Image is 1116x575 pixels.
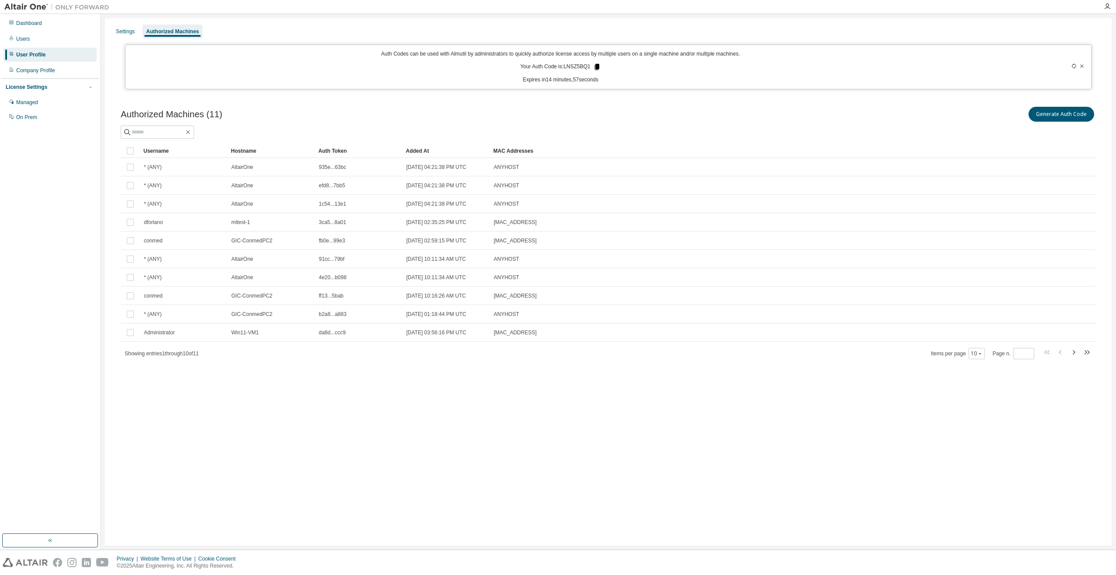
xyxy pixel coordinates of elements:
img: linkedin.svg [82,558,91,567]
span: [MAC_ADDRESS] [494,237,537,244]
span: * (ANY) [144,274,162,281]
span: efd8...7bb5 [319,182,345,189]
p: Expires in 14 minutes, 57 seconds [131,76,990,84]
span: da8d...ccc9 [319,329,345,336]
div: Cookie Consent [198,555,241,562]
span: GIC-ConmedPC2 [231,311,272,318]
div: Authorized Machines [146,28,199,35]
span: ANYHOST [494,200,519,207]
img: instagram.svg [67,558,77,567]
span: [DATE] 03:56:16 PM UTC [406,329,466,336]
span: [DATE] 10:11:34 AM UTC [406,256,466,263]
span: Showing entries 1 through 10 of 11 [125,351,199,357]
span: AltairOne [231,182,253,189]
span: b2a8...a883 [319,311,346,318]
span: GIC-ConmedPC2 [231,292,272,299]
span: [DATE] 01:18:44 PM UTC [406,311,466,318]
div: Website Terms of Use [140,555,198,562]
span: 935e...63bc [319,164,346,171]
img: Altair One [4,3,114,11]
span: ANYHOST [494,182,519,189]
img: altair_logo.svg [3,558,48,567]
span: [DATE] 10:11:34 AM UTC [406,274,466,281]
span: * (ANY) [144,256,162,263]
div: License Settings [6,84,47,91]
span: AltairOne [231,200,253,207]
span: Win11-VM1 [231,329,259,336]
span: 4e20...b098 [319,274,346,281]
span: * (ANY) [144,164,162,171]
p: Your Auth Code is: LNSZ5BQ1 [520,63,601,71]
span: [MAC_ADDRESS] [494,329,537,336]
div: Hostname [231,144,311,158]
div: Managed [16,99,38,106]
div: User Profile [16,51,45,58]
span: GIC-ConmedPC2 [231,237,272,244]
span: [MAC_ADDRESS] [494,292,537,299]
div: Privacy [117,555,140,562]
div: Users [16,35,30,42]
div: On Prem [16,114,37,121]
span: conmed [144,237,163,244]
span: ANYHOST [494,164,519,171]
span: dforlano [144,219,163,226]
span: AltairOne [231,274,253,281]
button: Generate Auth Code [1029,107,1094,122]
span: [DATE] 04:21:38 PM UTC [406,164,466,171]
span: AltairOne [231,164,253,171]
span: conmed [144,292,163,299]
div: Settings [116,28,135,35]
div: Auth Token [318,144,399,158]
span: ANYHOST [494,311,519,318]
span: AltairOne [231,256,253,263]
p: Auth Codes can be used with Almutil by administrators to quickly authorize license access by mult... [131,50,990,58]
span: [DATE] 02:59:15 PM UTC [406,237,466,244]
div: Company Profile [16,67,55,74]
img: youtube.svg [96,558,109,567]
div: Dashboard [16,20,42,27]
span: 3ca5...8a01 [319,219,346,226]
span: 91cc...79bf [319,256,345,263]
div: MAC Addresses [493,144,1004,158]
span: 1c54...13e1 [319,200,346,207]
span: Authorized Machines (11) [121,109,222,119]
div: Added At [406,144,486,158]
img: facebook.svg [53,558,62,567]
span: [DATE] 04:21:38 PM UTC [406,182,466,189]
span: Administrator [144,329,175,336]
span: Page n. [993,348,1034,359]
span: Items per page [931,348,985,359]
div: Username [143,144,224,158]
span: fb0e...99e3 [319,237,345,244]
span: ANYHOST [494,274,519,281]
span: [DATE] 10:16:26 AM UTC [406,292,466,299]
span: * (ANY) [144,182,162,189]
span: * (ANY) [144,200,162,207]
span: [DATE] 04:21:38 PM UTC [406,200,466,207]
span: * (ANY) [144,311,162,318]
span: [MAC_ADDRESS] [494,219,537,226]
p: © 2025 Altair Engineering, Inc. All Rights Reserved. [117,562,241,570]
button: 10 [971,350,983,357]
span: mltest-1 [231,219,250,226]
span: ff13...5bab [319,292,344,299]
span: ANYHOST [494,256,519,263]
span: [DATE] 02:35:25 PM UTC [406,219,466,226]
